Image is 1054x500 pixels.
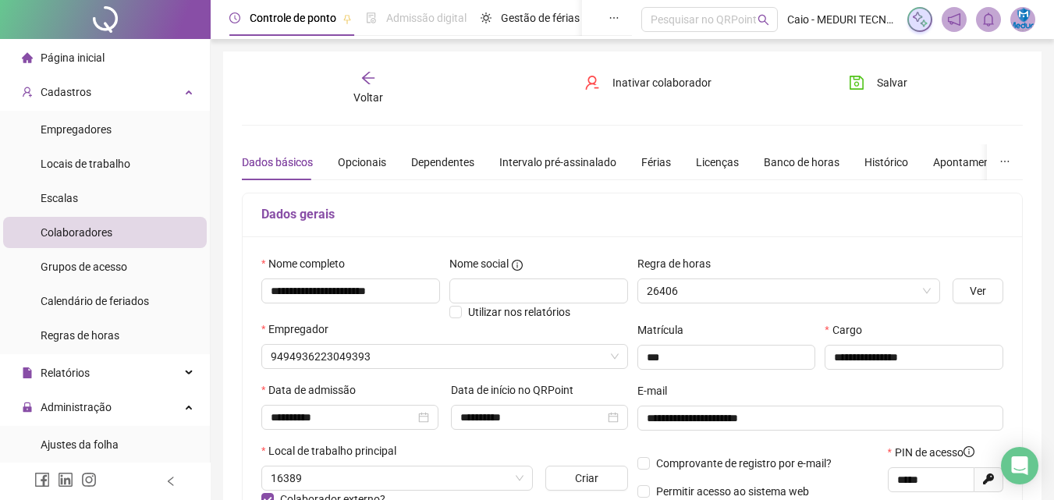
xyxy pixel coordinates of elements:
span: clock-circle [229,12,240,23]
span: Permitir acesso ao sistema web [656,485,809,498]
span: Criar [575,470,598,487]
span: Inativar colaborador [612,74,712,91]
span: notification [947,12,961,27]
img: 31116 [1011,8,1034,31]
span: Nome social [449,255,509,272]
span: Cadastros [41,86,91,98]
span: pushpin [342,14,352,23]
span: user-add [22,87,33,98]
span: left [165,476,176,487]
label: Matrícula [637,321,694,339]
span: Ajustes da folha [41,438,119,451]
span: Utilizar nos relatórios [468,306,570,318]
span: Controle de ponto [250,12,336,24]
label: Data de admissão [261,381,366,399]
button: Inativar colaborador [573,70,723,95]
div: Apontamentos [933,154,1006,171]
span: arrow-left [360,70,376,86]
span: bell [981,12,995,27]
span: search [758,14,769,26]
label: Regra de horas [637,255,721,272]
div: Banco de horas [764,154,839,171]
span: PIN de acesso [895,444,974,461]
span: Regras de horas [41,329,119,342]
span: lock [22,402,33,413]
span: Comprovante de registro por e-mail? [656,457,832,470]
label: Nome completo [261,255,355,272]
span: Calendário de feriados [41,295,149,307]
div: Dependentes [411,154,474,171]
button: Criar [545,466,627,491]
span: 9494936223049393 [271,345,619,368]
span: Admissão digital [386,12,467,24]
span: Grupos de acesso [41,261,127,273]
label: Data de início no QRPoint [451,381,584,399]
h5: Dados gerais [261,205,1003,224]
span: Administração [41,401,112,413]
div: Open Intercom Messenger [1001,447,1038,484]
span: sun [481,12,492,23]
div: Intervalo pré-assinalado [499,154,616,171]
span: file [22,367,33,378]
div: Dados básicos [242,154,313,171]
span: Voltar [353,91,383,104]
span: file-done [366,12,377,23]
span: Gestão de férias [501,12,580,24]
span: Escalas [41,192,78,204]
span: Colaboradores [41,226,112,239]
span: info-circle [964,446,974,457]
span: Ver [970,282,986,300]
span: ellipsis [609,12,619,23]
span: Locais de trabalho [41,158,130,170]
label: Local de trabalho principal [261,442,406,459]
span: Salvar [877,74,907,91]
button: Salvar [837,70,919,95]
span: 26406 [647,279,932,303]
span: user-delete [584,75,600,90]
span: instagram [81,472,97,488]
button: Ver [953,278,1003,303]
button: ellipsis [987,144,1023,180]
label: E-mail [637,382,677,399]
span: facebook [34,472,50,488]
div: Licenças [696,154,739,171]
span: info-circle [512,260,523,271]
div: Opcionais [338,154,386,171]
span: linkedin [58,472,73,488]
span: ellipsis [999,156,1010,167]
div: Histórico [864,154,908,171]
label: Cargo [825,321,871,339]
span: Caio - MEDURI TECNOLOGIA EM SEGURANÇA [787,11,898,28]
span: Empregadores [41,123,112,136]
label: Empregador [261,321,339,338]
span: Página inicial [41,51,105,64]
div: Férias [641,154,671,171]
img: sparkle-icon.fc2bf0ac1784a2077858766a79e2daf3.svg [911,11,928,28]
span: home [22,52,33,63]
span: 16389 [271,466,523,490]
span: Relatórios [41,367,90,379]
span: save [849,75,864,90]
